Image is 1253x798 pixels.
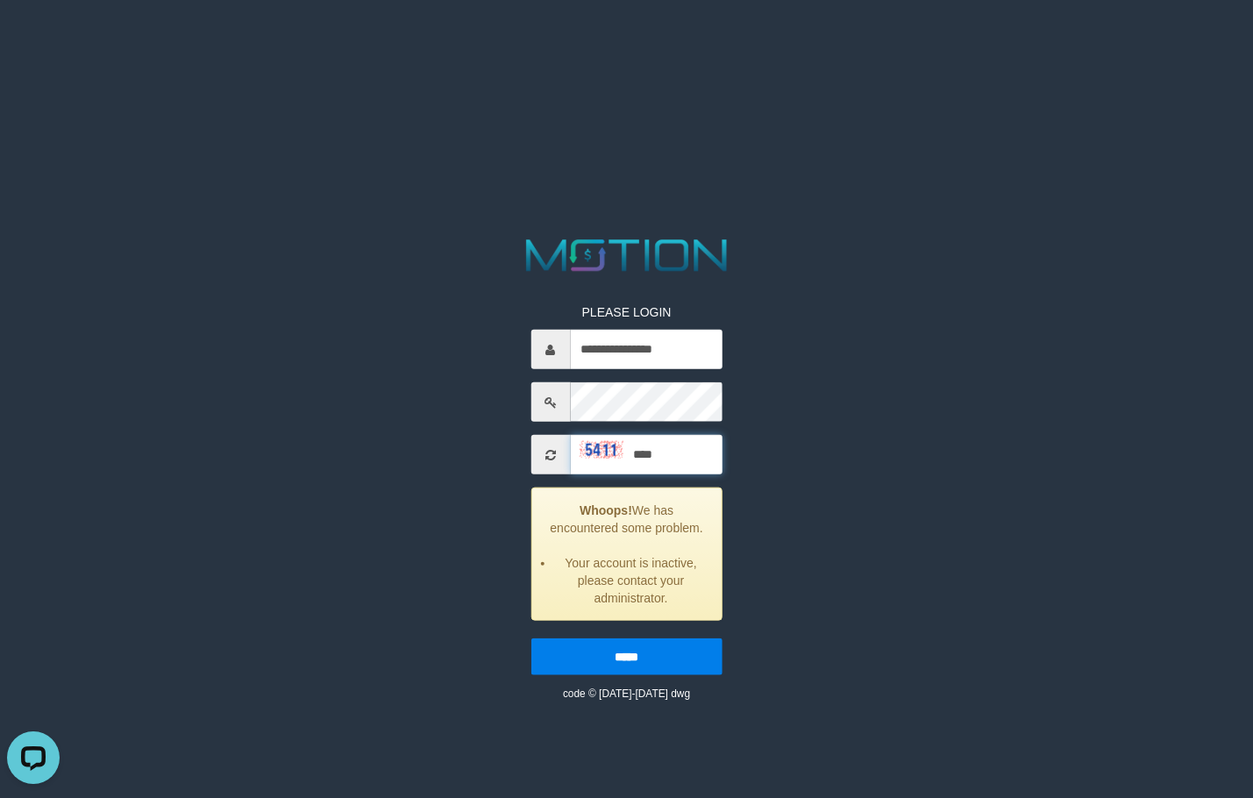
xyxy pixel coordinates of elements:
[516,234,736,277] img: MOTION_logo.png
[580,503,632,517] strong: Whoops!
[553,554,708,607] li: Your account is inactive, please contact your administrator.
[7,7,60,60] button: Open LiveChat chat widget
[530,303,722,321] p: PLEASE LOGIN
[530,488,722,621] div: We has encountered some problem.
[563,688,690,700] small: code © [DATE]-[DATE] dwg
[579,440,623,458] img: captcha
